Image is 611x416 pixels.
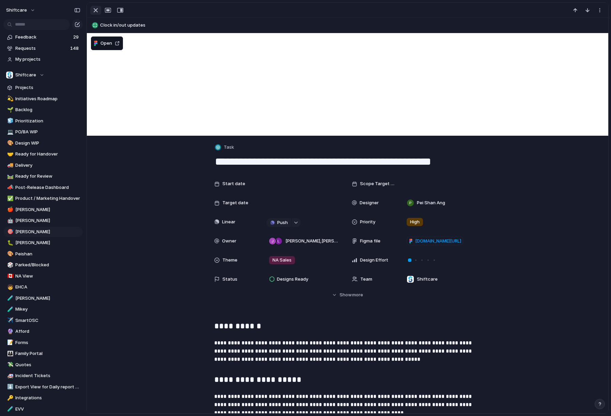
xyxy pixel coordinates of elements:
[3,70,83,80] button: Shiftcare
[15,34,71,41] span: Feedback
[7,339,12,346] div: 📝
[7,250,12,258] div: 🎨
[7,294,12,302] div: 🧪
[7,217,12,225] div: 🤖
[15,56,80,63] span: My projects
[3,138,83,148] div: 🎨Design WIP
[222,219,235,225] span: Linear
[3,205,83,215] a: 🍎[PERSON_NAME]
[15,184,80,191] span: Post-Release Dashboard
[3,160,83,170] a: 🚚Delivery
[214,289,481,301] button: Showmore
[15,251,80,257] span: Peishan
[3,271,83,281] a: 🇨🇦NA View
[7,361,12,369] div: 💸
[15,339,80,346] span: Forms
[3,338,83,348] a: 📝Forms
[70,45,80,52] span: 148
[3,54,83,64] a: My projects
[417,276,438,283] span: Shiftcare
[277,219,288,226] span: Push
[7,239,12,247] div: 🐛
[7,306,12,313] div: 🧪
[3,5,39,16] button: shiftcare
[15,273,80,280] span: NA View
[224,144,234,151] span: Task
[6,395,13,401] button: 🔑
[6,162,13,169] button: 🚚
[15,384,80,390] span: Export View for Daily report [DATE]
[15,129,80,135] span: PO/BA WIP
[6,295,13,302] button: 🧪
[15,173,80,180] span: Ready for Review
[340,292,352,298] span: Show
[6,406,13,413] button: 🧪
[15,317,80,324] span: SmartOSC
[3,105,83,115] a: 🌱Backlog
[15,95,80,102] span: Initiatives Roadmap
[3,127,83,137] a: 💻PO/BA WIP
[285,238,338,244] span: [PERSON_NAME] , [PERSON_NAME]
[15,262,80,268] span: Parked/Blocked
[3,348,83,359] a: 👪Family Portal
[6,361,13,368] button: 💸
[7,350,12,358] div: 👪
[15,395,80,401] span: Integrations
[7,106,12,114] div: 🌱
[7,150,12,158] div: 🤝
[15,406,80,413] span: EVV
[3,326,83,337] div: 🔮Afford
[3,171,83,181] div: 🛤️Ready for Review
[3,83,83,93] a: Projects
[15,162,80,169] span: Delivery
[6,129,13,135] button: 💻
[410,219,420,225] span: High
[360,257,388,264] span: Design Effort
[3,182,83,193] a: 📣Post-Release Dashboard
[3,260,83,270] div: 🎲Parked/Blocked
[15,195,80,202] span: Product / Marketing Handover
[222,180,245,187] span: Start date
[6,306,13,313] button: 🧪
[3,216,83,226] a: 🤖[PERSON_NAME]
[222,199,248,206] span: Target date
[15,217,80,224] span: [PERSON_NAME]
[360,219,375,225] span: Priority
[7,139,12,147] div: 🎨
[3,315,83,326] div: ✈️SmartOSC
[3,32,83,42] a: Feedback29
[3,382,83,392] a: ⬇️Export View for Daily report [DATE]
[6,151,13,158] button: 🤝
[3,293,83,303] a: 🧪[PERSON_NAME]
[3,282,83,292] a: 🧒EHCA
[7,405,12,413] div: 🧪
[6,118,13,124] button: 🧊
[415,238,461,244] span: [DOMAIN_NAME][URL]
[3,371,83,381] div: 🚑Incident Tickets
[6,251,13,257] button: 🎨
[6,350,13,357] button: 👪
[360,180,395,187] span: Scope Target Date
[6,239,13,246] button: 🐛
[15,228,80,235] span: [PERSON_NAME]
[3,304,83,314] div: 🧪Mikey
[6,173,13,180] button: 🛤️
[222,238,236,244] span: Owner
[7,183,12,191] div: 📣
[3,404,83,414] a: 🧪EVV
[3,116,83,126] a: 🧊Prioritization
[15,361,80,368] span: Quotes
[15,284,80,291] span: EHCA
[360,238,380,244] span: Figma file
[7,206,12,213] div: 🍎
